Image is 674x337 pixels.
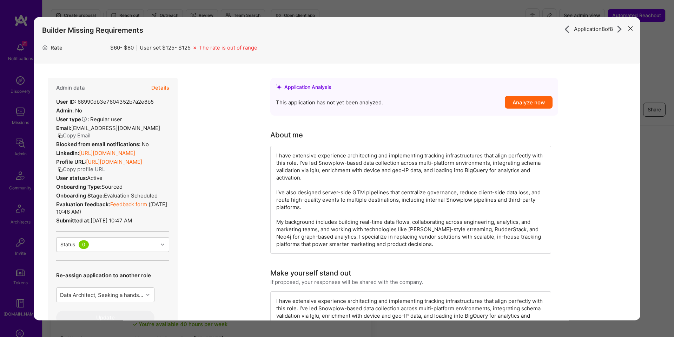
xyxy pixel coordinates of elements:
[56,116,89,123] strong: User type :
[51,44,110,55] div: Rate
[270,268,351,278] div: Make yourself stand out
[199,44,257,55] div: The rate is out of range
[60,241,75,248] div: Status
[56,192,104,199] strong: Onboarding Stage:
[56,116,122,123] div: Regular user
[58,132,91,139] button: Copy Email
[56,85,85,91] h4: Admin data
[56,158,86,165] strong: Profile URL:
[79,150,135,156] a: [URL][DOMAIN_NAME]
[110,201,147,208] a: Feedback form
[628,27,633,31] i: icon Close
[91,217,132,224] span: [DATE] 10:47 AM
[146,293,150,297] i: icon Chevron
[616,25,624,33] i: icon ArrowRight
[110,44,257,55] div: $ 60 - $ 80 User set $ 125 - $ 125
[56,141,142,148] strong: Blocked from email notifications:
[56,141,149,148] div: No
[56,107,74,114] strong: Admin:
[276,99,383,106] span: This application has not yet been analyzed.
[104,192,158,199] span: Evaluation Scheduled
[56,311,154,325] button: Update
[56,272,154,279] p: Re-assign application to another role
[58,166,105,173] button: Copy profile URL
[56,183,101,190] strong: Onboarding Type:
[193,44,196,52] i: icon Missing
[56,98,154,105] div: 68990db3e7604352b7a2e8b5
[161,243,164,246] i: icon Chevron
[56,201,169,215] div: ( [DATE] 10:48 AM )
[60,291,144,299] div: Data Architect, Seeking a hands-on Tracking Engineer to own and expand our event tracking infrast...
[563,25,571,33] i: icon ArrowRight
[284,83,331,91] div: Application Analysis
[101,183,123,190] span: sourced
[34,17,640,320] div: modal
[56,175,87,181] strong: User status:
[81,116,87,122] i: Help
[270,278,423,286] div: If proposed, your responses will be shared with the company.
[505,96,553,109] button: Analyze now
[42,44,48,52] i: icon MoneyGray
[79,240,89,249] div: 0
[151,78,169,98] button: Details
[270,146,551,254] div: I have extensive experience architecting and implementing tracking infrastructures that align per...
[56,98,76,105] strong: User ID:
[42,26,143,35] h4: Builder Missing Requirements
[86,158,142,165] a: [URL][DOMAIN_NAME]
[270,130,303,140] div: About me
[56,107,82,114] div: No
[56,201,110,208] strong: Evaluation feedback:
[56,125,71,131] strong: Email:
[58,133,63,138] i: icon Copy
[56,150,79,156] strong: LinkedIn:
[58,167,63,172] i: icon Copy
[87,175,103,181] span: Active
[574,26,613,33] span: Application 8 of 8
[71,125,160,131] span: [EMAIL_ADDRESS][DOMAIN_NAME]
[56,217,91,224] strong: Submitted at:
